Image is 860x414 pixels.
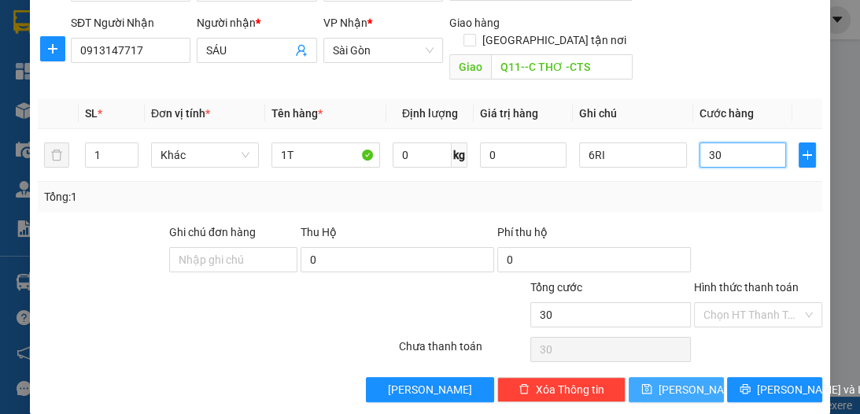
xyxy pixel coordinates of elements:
span: Xóa Thông tin [536,381,604,398]
span: plus [41,43,65,55]
div: CHÚ ĐÓN [13,32,139,51]
span: Khác [161,143,249,167]
input: Ghi Chú [579,142,687,168]
span: Giao hàng [449,17,500,29]
button: plus [799,142,816,168]
span: save [641,383,652,396]
label: Hình thức thanh toán [694,281,799,294]
span: Giao [449,54,491,79]
div: TIẾN [150,32,286,51]
button: [PERSON_NAME] [366,377,494,402]
button: plus [40,36,65,61]
span: Nhận: [150,15,188,31]
span: Định lượng [402,107,458,120]
div: 0703111075 [150,51,286,73]
span: Gửi: [13,15,38,31]
span: Thu Hộ [301,226,337,238]
button: save[PERSON_NAME] [629,377,724,402]
span: [PERSON_NAME] [388,381,472,398]
div: SĐT Người Nhận [71,14,190,31]
div: Người nhận [197,14,316,31]
label: Ghi chú đơn hàng [169,226,256,238]
span: printer [740,383,751,396]
button: delete [44,142,69,168]
th: Ghi chú [573,98,693,129]
input: Ghi chú đơn hàng [169,247,297,272]
span: Cước hàng [699,107,754,120]
span: Giá trị hàng [480,107,538,120]
span: kg [452,142,467,168]
span: SL [85,107,98,120]
div: Chưa thanh toán [397,338,529,365]
span: VP Nhận [323,17,367,29]
span: user-add [295,44,308,57]
span: [PERSON_NAME] [659,381,743,398]
div: 0702943385 [13,51,139,73]
input: VD: Bàn, Ghế [271,142,379,168]
span: BÌNH THẠNH_CTS [150,73,284,128]
div: Phí thu hộ [497,224,691,247]
button: deleteXóa Thông tin [497,377,626,402]
span: plus [799,149,815,161]
span: Tên hàng [271,107,323,120]
span: Đơn vị tính [151,107,210,120]
div: Sài Gòn [150,13,286,32]
span: [GEOGRAPHIC_DATA] tận nơi [476,31,633,49]
div: Chợ Lách [13,13,139,32]
span: delete [519,383,530,396]
input: 0 [480,142,567,168]
button: printer[PERSON_NAME] và In [727,377,822,402]
span: DĐ: [150,82,173,98]
span: Tổng cước [530,281,582,294]
div: Tổng: 1 [44,188,334,205]
input: Dọc đường [491,54,633,79]
span: Sài Gòn [333,39,434,62]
